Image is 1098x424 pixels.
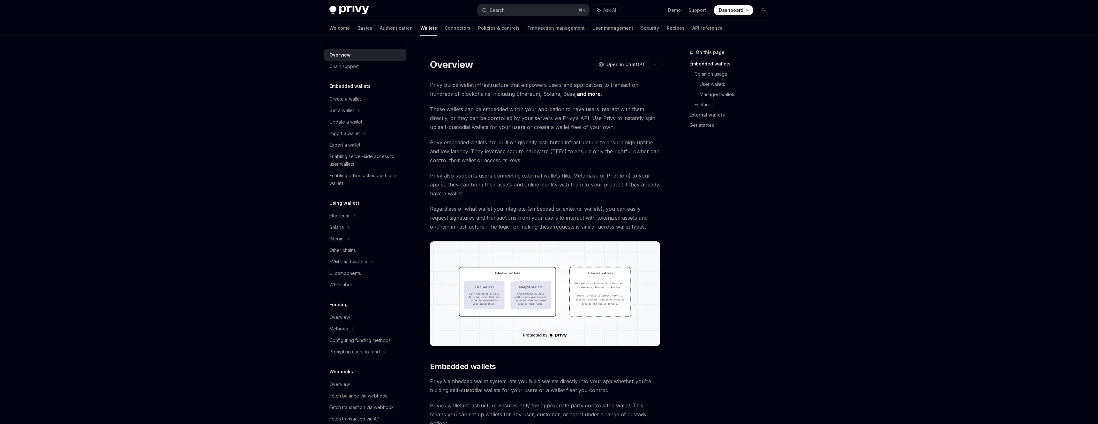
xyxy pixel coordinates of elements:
a: Demo [668,7,681,13]
a: Overview [324,312,406,323]
a: Dashboard [714,5,753,15]
div: Export a wallet [329,141,360,149]
div: Ethereum [329,212,349,220]
a: Managed wallets [700,89,774,100]
button: Search...⌘K [478,4,589,16]
h5: Embedded wallets [329,82,371,90]
a: API reference [692,20,723,36]
div: Create a wallet [329,95,361,103]
div: Enabling server-side access to user wallets [329,153,402,168]
a: Welcome [329,20,350,36]
div: Solana [329,223,344,231]
span: Regardless of what wallet you integrate (embedded or external wallets), you can easily request si... [430,204,660,231]
div: Overview [329,51,351,59]
a: Whitelabel [324,279,406,291]
div: Import a wallet [329,130,360,137]
h5: Webhooks [329,368,353,375]
a: Common usage [695,69,774,79]
a: Policies & controls [478,20,520,36]
a: Export a wallet [324,139,406,151]
a: Fetch transaction via webhook [324,402,406,413]
span: Ask AI [603,7,616,13]
div: Update a wallet [329,118,362,126]
span: Privy embedded wallets are built on globally distributed infrastructure to ensure high uptime and... [430,138,660,165]
a: Enabling offline actions with user wallets [324,170,406,189]
a: Enabling server-side access to user wallets [324,151,406,170]
a: Wallets [420,20,437,36]
a: User management [592,20,633,36]
span: Embedded wallets [430,361,496,372]
a: UI components [324,268,406,279]
a: Authentication [380,20,413,36]
div: Chain support [329,63,359,70]
div: Search... [490,6,508,14]
span: On this page [696,49,725,56]
a: Embedded wallets [689,59,774,69]
a: Transaction management [527,20,585,36]
span: Privy also supports users connecting external wallets (like Metamask or Phantom) to your app so t... [430,171,660,198]
div: UI components [329,269,361,277]
div: Other chains [329,246,356,254]
a: External wallets [689,110,774,120]
a: Basics [357,20,372,36]
a: Security [641,20,659,36]
a: Features [695,100,774,110]
a: Chain support [324,61,406,72]
a: User wallets [700,79,774,89]
span: Dashboard [719,7,743,13]
span: These wallets can be embedded within your application to have users interact with them directly, ... [430,105,660,132]
a: Update a wallet [324,116,406,128]
div: Enabling offline actions with user wallets [329,172,402,187]
img: images/walletoverview.png [430,241,660,346]
div: Fetch transaction via webhook [329,404,394,411]
a: Overview [324,49,406,61]
div: EVM smart wallets [329,258,367,266]
a: Other chains [324,245,406,256]
a: Fetch balance via webhook [324,390,406,402]
span: Privy’s embedded wallet system lets you build wallets directly into your app whether you’re build... [430,377,660,395]
h5: Funding [329,301,348,308]
a: Support [688,7,706,13]
div: Prompting users to fund [329,348,380,356]
div: Methods [329,325,348,333]
div: Get a wallet [329,107,354,114]
a: Overview [324,379,406,390]
div: Overview [329,314,350,321]
a: Connectors [445,20,470,36]
div: Fetch transaction via API [329,415,380,423]
div: Bitcoin [329,235,343,243]
div: Fetch balance via webhook [329,392,388,400]
span: ⌘ K [579,8,585,13]
a: and more [577,91,601,97]
span: Privy builds wallet infrastructure that empowers users and applications to transact on hundreds o... [430,80,660,98]
div: Whitelabel [329,281,352,289]
a: Recipes [667,20,685,36]
button: Ask AI [592,4,620,16]
button: Toggle dark mode [758,5,769,15]
div: Configuring funding methods [329,337,391,344]
button: Open in ChatGPT [595,59,649,70]
a: Get started [689,120,774,130]
a: Configuring funding methods [324,335,406,346]
div: Overview [329,381,350,388]
h1: Overview [430,59,473,70]
h5: Using wallets [329,199,360,207]
img: dark logo [329,6,369,15]
span: Open in ChatGPT [606,61,645,68]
